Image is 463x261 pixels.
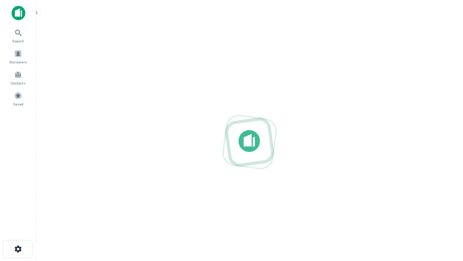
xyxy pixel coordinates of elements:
a: Saved [2,89,34,108]
a: Borrowers [2,47,34,66]
span: Borrowers [9,59,27,65]
span: Saved [13,101,24,107]
a: Contacts [2,68,34,87]
span: Contacts [11,80,25,86]
img: capitalize-icon.png [12,6,25,20]
span: Search [12,38,24,44]
a: Search [2,26,34,45]
iframe: Chat Widget [427,180,463,215]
